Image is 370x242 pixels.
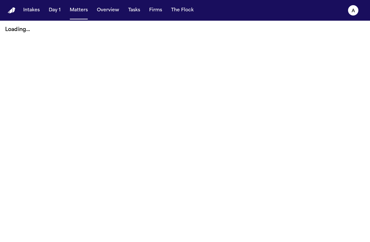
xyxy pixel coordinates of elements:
button: Tasks [126,5,143,16]
button: Day 1 [46,5,63,16]
p: Loading... [5,26,365,34]
a: Home [8,7,15,14]
img: Finch Logo [8,7,15,14]
button: Firms [147,5,165,16]
button: Intakes [21,5,42,16]
button: The Flock [169,5,196,16]
button: Overview [94,5,122,16]
button: Matters [67,5,90,16]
